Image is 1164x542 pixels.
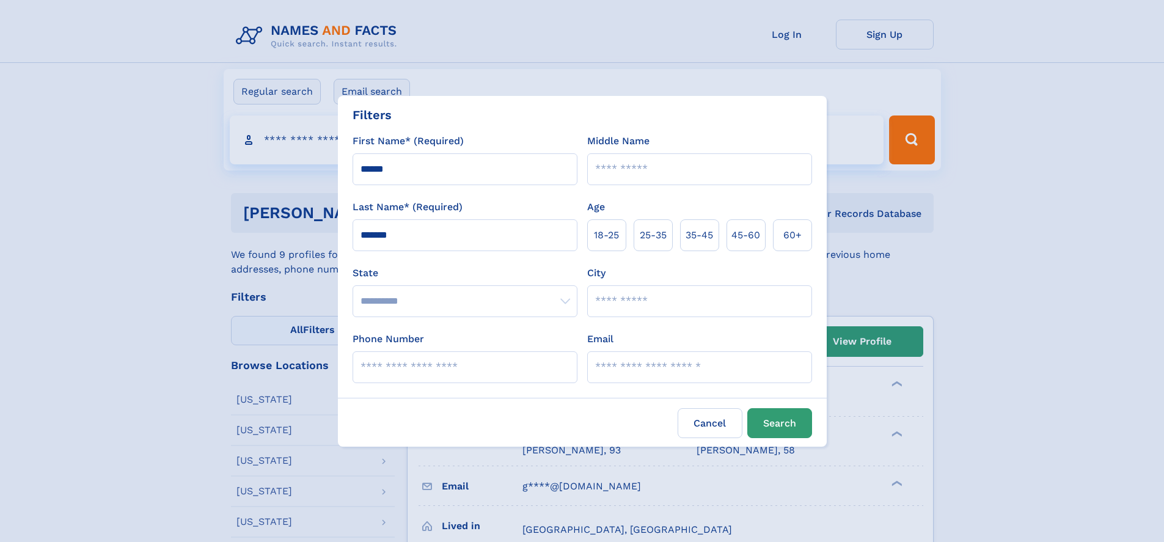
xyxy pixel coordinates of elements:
[686,228,713,243] span: 35‑45
[587,266,606,280] label: City
[594,228,619,243] span: 18‑25
[731,228,760,243] span: 45‑60
[353,332,424,346] label: Phone Number
[353,266,577,280] label: State
[587,134,650,148] label: Middle Name
[678,408,742,438] label: Cancel
[353,200,463,214] label: Last Name* (Required)
[353,106,392,124] div: Filters
[783,228,802,243] span: 60+
[640,228,667,243] span: 25‑35
[353,134,464,148] label: First Name* (Required)
[587,200,605,214] label: Age
[587,332,613,346] label: Email
[747,408,812,438] button: Search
